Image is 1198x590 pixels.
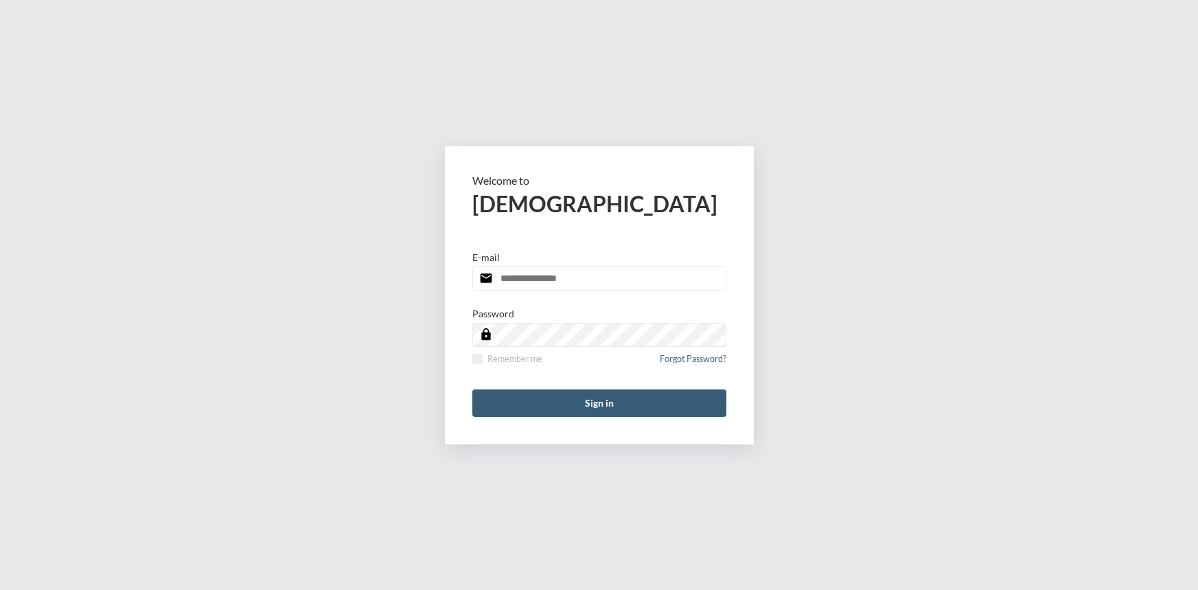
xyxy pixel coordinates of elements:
h2: [DEMOGRAPHIC_DATA] [472,190,726,217]
button: Sign in [472,389,726,417]
p: Welcome to [472,174,726,187]
p: E-mail [472,251,500,263]
label: Remember me [472,354,542,364]
p: Password [472,308,514,319]
a: Forgot Password? [660,354,726,372]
